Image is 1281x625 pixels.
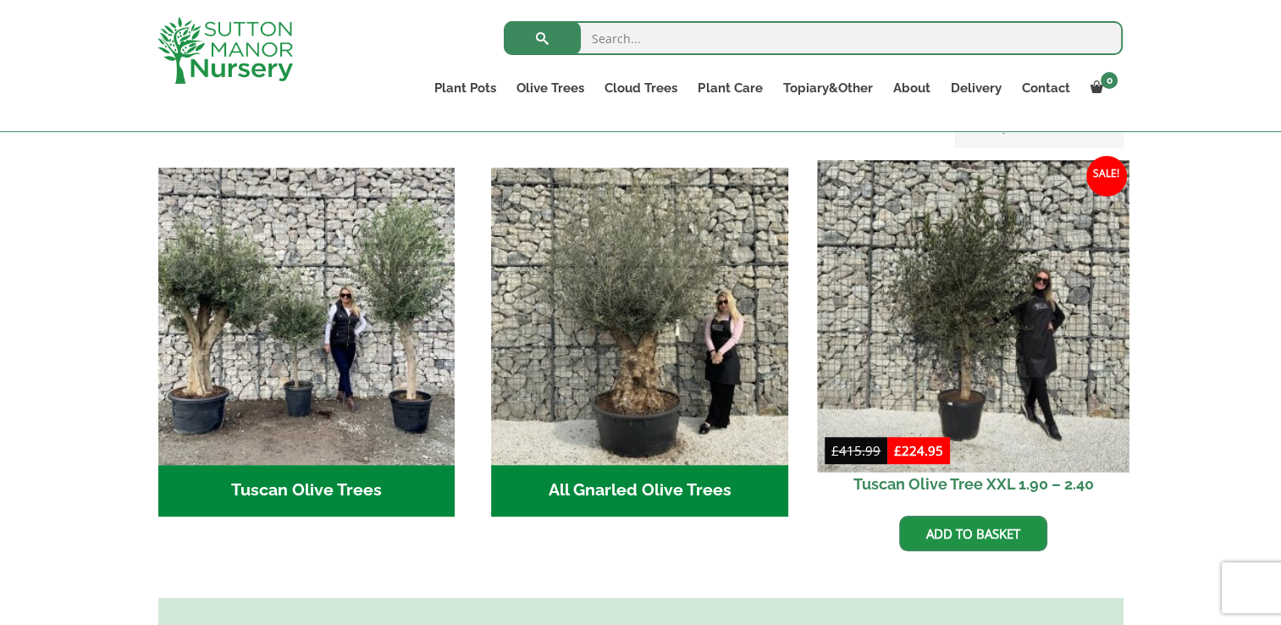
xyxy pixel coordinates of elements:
a: Contact [1011,76,1079,100]
a: Visit product category Tuscan Olive Trees [158,168,456,517]
img: Tuscan Olive Tree XXL 1.90 - 2.40 [817,160,1129,472]
a: Plant Care [687,76,772,100]
bdi: 415.99 [831,442,881,459]
input: Search... [504,21,1123,55]
h2: Tuscan Olive Tree XXL 1.90 – 2.40 [825,465,1122,503]
h2: All Gnarled Olive Trees [491,465,788,517]
a: About [882,76,940,100]
bdi: 224.95 [894,442,943,459]
a: Delivery [940,76,1011,100]
a: 0 [1079,76,1123,100]
a: Cloud Trees [594,76,687,100]
a: Sale! Tuscan Olive Tree XXL 1.90 – 2.40 [825,168,1122,503]
a: Plant Pots [424,76,506,100]
a: Visit product category All Gnarled Olive Trees [491,168,788,517]
span: Sale! [1086,156,1127,196]
img: logo [157,17,293,84]
a: Topiary&Other [772,76,882,100]
img: All Gnarled Olive Trees [491,168,788,465]
a: Olive Trees [506,76,594,100]
span: £ [831,442,839,459]
img: Tuscan Olive Trees [158,168,456,465]
a: Add to basket: “Tuscan Olive Tree XXL 1.90 - 2.40” [899,516,1047,551]
h2: Tuscan Olive Trees [158,465,456,517]
span: £ [894,442,902,459]
span: 0 [1101,72,1118,89]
